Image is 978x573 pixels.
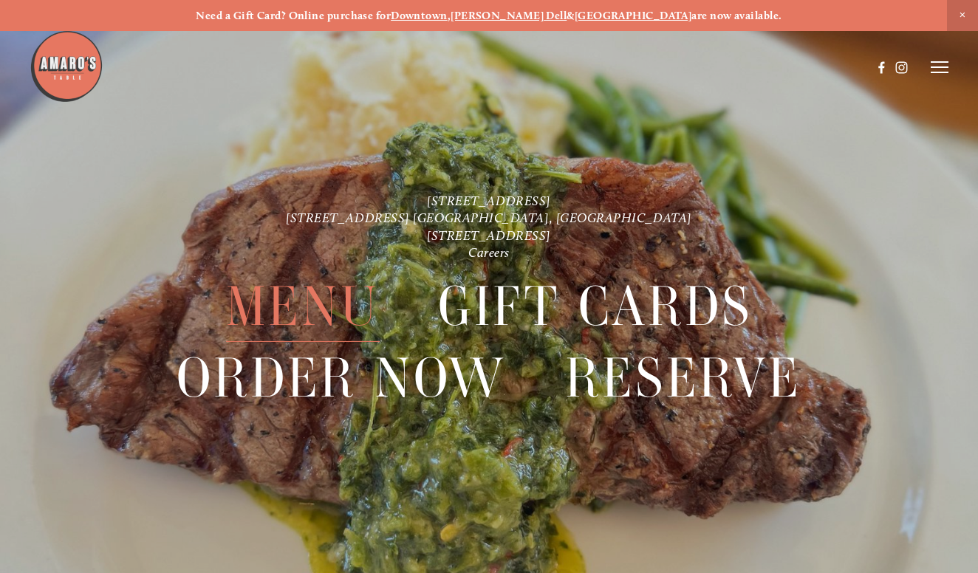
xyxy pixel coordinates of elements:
[226,271,380,342] span: Menu
[427,227,551,243] a: [STREET_ADDRESS]
[565,343,801,413] a: Reserve
[448,9,451,22] strong: ,
[391,9,448,22] a: Downtown
[226,271,380,341] a: Menu
[567,9,574,22] strong: &
[468,244,510,260] a: Careers
[575,9,692,22] a: [GEOGRAPHIC_DATA]
[177,343,507,413] a: Order Now
[438,271,752,341] a: Gift Cards
[177,343,507,414] span: Order Now
[196,9,391,22] strong: Need a Gift Card? Online purchase for
[438,271,752,342] span: Gift Cards
[565,343,801,414] span: Reserve
[30,30,103,103] img: Amaro's Table
[451,9,567,22] a: [PERSON_NAME] Dell
[427,193,551,208] a: [STREET_ADDRESS]
[691,9,782,22] strong: are now available.
[286,210,692,225] a: [STREET_ADDRESS] [GEOGRAPHIC_DATA], [GEOGRAPHIC_DATA]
